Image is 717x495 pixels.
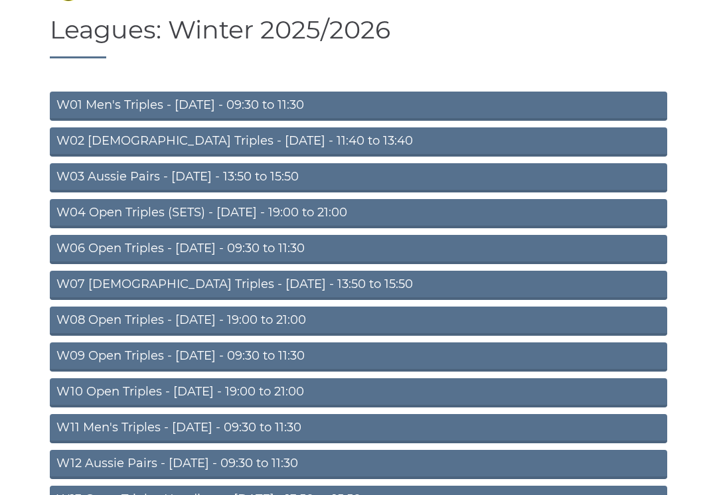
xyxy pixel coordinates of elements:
a: W10 Open Triples - [DATE] - 19:00 to 21:00 [50,378,667,407]
a: W04 Open Triples (SETS) - [DATE] - 19:00 to 21:00 [50,199,667,228]
a: W09 Open Triples - [DATE] - 09:30 to 11:30 [50,342,667,372]
a: W01 Men's Triples - [DATE] - 09:30 to 11:30 [50,92,667,121]
a: W12 Aussie Pairs - [DATE] - 09:30 to 11:30 [50,450,667,479]
a: W07 [DEMOGRAPHIC_DATA] Triples - [DATE] - 13:50 to 15:50 [50,271,667,300]
h1: Leagues: Winter 2025/2026 [50,16,667,59]
a: W08 Open Triples - [DATE] - 19:00 to 21:00 [50,307,667,336]
a: W06 Open Triples - [DATE] - 09:30 to 11:30 [50,235,667,264]
a: W11 Men's Triples - [DATE] - 09:30 to 11:30 [50,414,667,443]
a: W03 Aussie Pairs - [DATE] - 13:50 to 15:50 [50,163,667,192]
a: W02 [DEMOGRAPHIC_DATA] Triples - [DATE] - 11:40 to 13:40 [50,127,667,157]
